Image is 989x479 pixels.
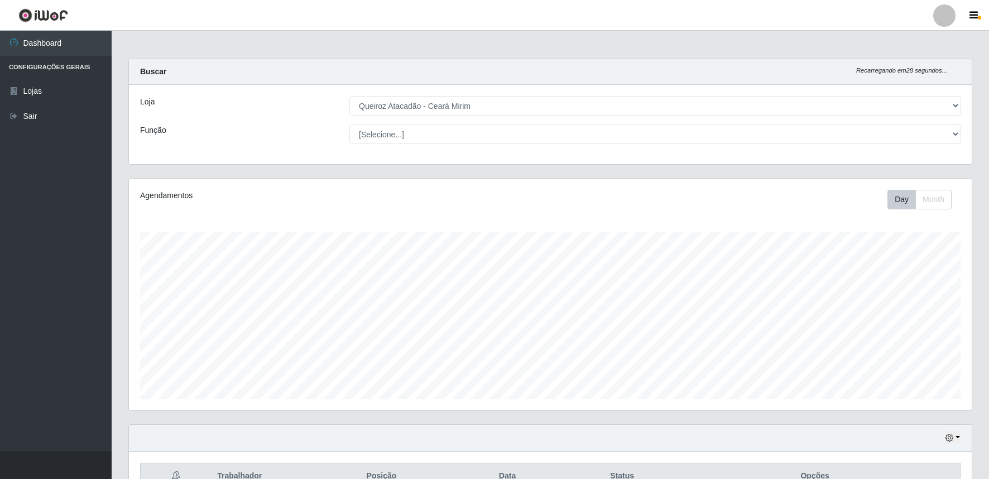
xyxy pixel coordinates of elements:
label: Loja [140,96,155,108]
div: First group [887,190,952,209]
div: Agendamentos [140,190,472,202]
div: Toolbar with button groups [887,190,961,209]
button: Day [887,190,916,209]
label: Função [140,124,166,136]
button: Month [915,190,952,209]
i: Recarregando em 28 segundos... [856,67,947,74]
img: CoreUI Logo [18,8,68,22]
strong: Buscar [140,67,166,76]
